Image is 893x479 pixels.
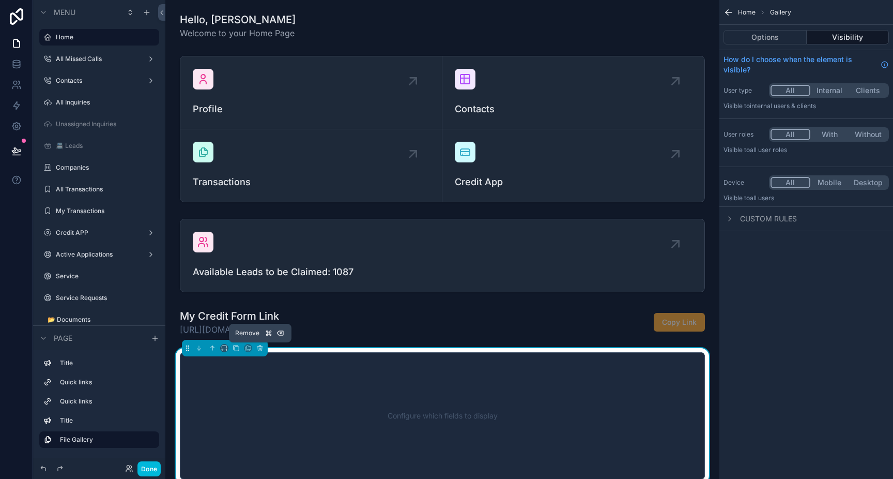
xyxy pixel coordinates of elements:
[60,436,151,444] label: File Gallery
[60,378,151,386] label: Quick links
[849,177,887,188] button: Desktop
[750,194,774,202] span: all users
[33,350,165,458] div: scrollable content
[810,85,849,96] button: Internal
[807,30,889,44] button: Visibility
[235,329,259,337] span: Remove
[723,194,889,202] p: Visible to
[54,7,75,18] span: Menu
[750,146,787,154] span: All user roles
[771,177,810,188] button: All
[723,178,765,187] label: Device
[56,33,153,41] label: Home
[810,177,849,188] button: Mobile
[60,397,151,406] label: Quick links
[60,416,151,425] label: Title
[48,316,153,324] label: 📂 Documents
[56,185,153,193] label: All Transactions
[723,86,765,95] label: User type
[56,77,138,85] label: Contacts
[56,142,153,150] label: 📇 Leads
[770,8,791,17] span: Gallery
[56,250,138,259] label: Active Applications
[740,214,797,224] span: Custom rules
[137,461,161,476] button: Done
[723,130,765,139] label: User roles
[56,294,153,302] label: Service Requests
[723,102,889,110] p: Visible to
[810,129,849,140] button: With
[738,8,756,17] span: Home
[771,85,810,96] button: All
[723,54,876,75] span: How do I choose when the element is visible?
[849,129,887,140] button: Without
[56,272,153,280] label: Service
[54,333,72,343] span: Page
[56,229,138,237] label: Credit APP
[56,163,153,172] label: Companies
[750,102,816,110] span: Internal users & clients
[60,359,151,367] label: Title
[56,55,138,63] label: All Missed Calls
[723,54,889,75] a: How do I choose when the element is visible?
[723,146,889,154] p: Visible to
[849,85,887,96] button: Clients
[771,129,810,140] button: All
[56,120,153,128] label: Unassigned Inquiries
[56,207,153,215] label: My Transactions
[197,369,688,462] div: Configure which fields to display
[56,98,153,107] label: All Inquiries
[723,30,807,44] button: Options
